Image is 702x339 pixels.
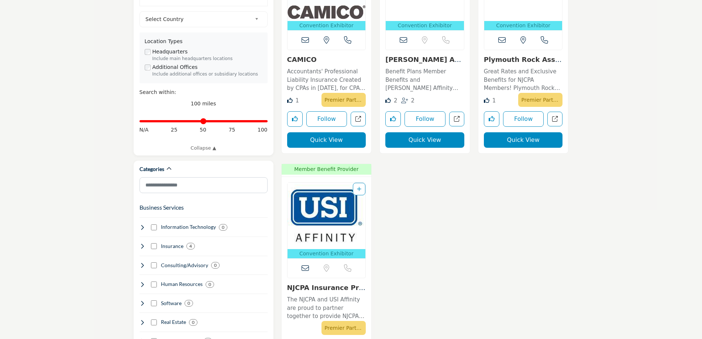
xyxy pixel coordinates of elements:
[161,280,203,288] h4: Human Resources: Payroll, benefits, HR consulting, talent acquisition, training
[324,323,363,333] p: Premier Partner
[151,243,157,249] input: Select Insurance checkbox
[411,97,415,104] span: 2
[140,144,268,152] a: Collapse ▲
[171,126,178,134] span: 25
[189,244,192,249] b: 4
[191,101,216,106] span: 100 miles
[145,38,262,45] div: Location Types
[385,56,462,71] a: [PERSON_NAME] Affinity
[200,126,206,134] span: 50
[401,97,415,105] div: Followers
[484,56,562,71] a: Plymouth Rock Assura...
[484,66,563,92] a: Great Rates and Exclusive Benefits for NJCPA Members! Plymouth Rock Assurance proudly offers NJCP...
[394,97,398,104] span: 2
[287,284,365,300] a: NJCPA Insurance Prog...
[140,126,149,134] span: N/A
[152,56,262,62] div: Include main headquarters locations
[152,71,262,78] div: Include additional offices or subsidiary locations
[140,203,184,212] button: Business Services
[449,112,464,127] a: Open gallagher in new tab
[287,294,366,321] a: The NJCPA and USI Affinity are proud to partner together to provide NJCPA members and their famil...
[287,296,366,321] p: The NJCPA and USI Affinity are proud to partner together to provide NJCPA members and their famil...
[287,56,366,64] h3: CAMICO
[287,98,293,103] i: Like
[288,183,366,258] a: Open Listing in new tab
[385,98,391,103] i: Likes
[521,95,560,105] p: Premier Partner
[151,282,157,287] input: Select Human Resources checkbox
[206,281,214,288] div: 0 Results For Human Resources
[287,67,366,92] p: Accountants' Professional Liability Insurance Created by CPAs in [DATE], for CPAs, CAMICO provide...
[288,183,366,249] img: NJCPA Insurance Program - Powered by USI Affinity
[385,67,464,92] p: Benefit Plans Member Benefits and [PERSON_NAME] Affinity have teamed up to offer NJCPA members a ...
[211,262,220,269] div: 0 Results For Consulting/Advisory
[289,22,364,29] p: Convention Exhibitor
[287,111,303,127] button: Like listing
[189,319,197,326] div: 0 Results For Real Estate
[385,111,401,127] button: Like listing
[351,112,366,127] a: Open camico in new tab
[486,22,561,29] p: Convention Exhibitor
[192,320,195,325] b: 0
[484,67,563,92] p: Great Rates and Exclusive Benefits for NJCPA Members! Plymouth Rock Assurance proudly offers NJCP...
[484,111,499,127] button: Like listing
[140,177,268,193] input: Search Category
[161,262,208,269] h4: Consulting/Advisory: Business consulting, mergers & acquisitions, growth strategies
[385,66,464,92] a: Benefit Plans Member Benefits and [PERSON_NAME] Affinity have teamed up to offer NJCPA members a ...
[484,56,563,64] h3: Plymouth Rock Assurance
[228,126,235,134] span: 75
[284,165,369,173] span: Member Benefit Provider
[186,243,195,249] div: 4 Results For Insurance
[209,282,211,287] b: 0
[151,300,157,306] input: Select Software checkbox
[161,318,186,326] h4: Real Estate: Commercial real estate, office space, property management, home loans
[492,97,496,104] span: 1
[222,225,224,230] b: 0
[547,112,562,127] a: Open plymouth in new tab
[140,165,164,173] h2: Categories
[161,223,216,231] h4: Information Technology: Software, cloud services, data management, analytics, automation
[187,301,190,306] b: 0
[161,300,182,307] h4: Software: Accounting sotware, tax software, workflow, etc.
[151,262,157,268] input: Select Consulting/Advisory checkbox
[385,132,464,148] button: Quick View
[287,56,317,63] a: CAMICO
[151,319,157,325] input: Select Real Estate checkbox
[387,22,462,29] p: Convention Exhibitor
[324,95,363,105] p: Premier Partner
[503,111,544,127] button: Follow
[151,224,157,230] input: Select Information Technology checkbox
[258,126,268,134] span: 100
[152,48,188,56] label: Headquarters
[287,66,366,92] a: Accountants' Professional Liability Insurance Created by CPAs in [DATE], for CPAs, CAMICO provide...
[140,88,268,96] div: Search within:
[287,132,366,148] button: Quick View
[185,300,193,307] div: 0 Results For Software
[152,63,198,71] label: Additional Offices
[306,111,347,127] button: Follow
[287,284,366,292] h3: NJCPA Insurance Program - Powered by USI Affinity
[484,98,489,103] i: Like
[161,242,183,250] h4: Insurance: Professional liability, healthcare, life insurance, risk management
[145,15,252,24] span: Select Country
[385,56,464,64] h3: Gallagher Affinity
[484,132,563,148] button: Quick View
[295,97,299,104] span: 1
[289,250,364,258] p: Convention Exhibitor
[219,224,227,231] div: 0 Results For Information Technology
[357,186,361,192] a: Add To List
[405,111,445,127] button: Follow
[214,263,217,268] b: 0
